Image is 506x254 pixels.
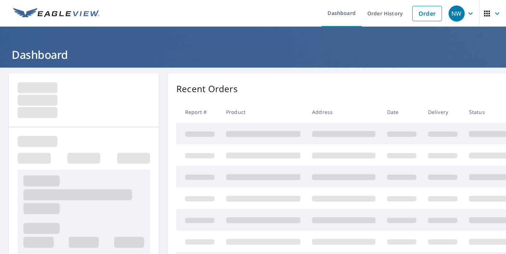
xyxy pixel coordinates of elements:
p: Recent Orders [176,82,238,95]
img: EV Logo [13,8,100,19]
th: Product [220,101,306,123]
th: Delivery [422,101,463,123]
th: Report # [176,101,220,123]
a: Order [412,6,442,21]
th: Address [306,101,381,123]
h1: Dashboard [9,47,497,62]
div: NW [449,5,465,22]
th: Date [381,101,422,123]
